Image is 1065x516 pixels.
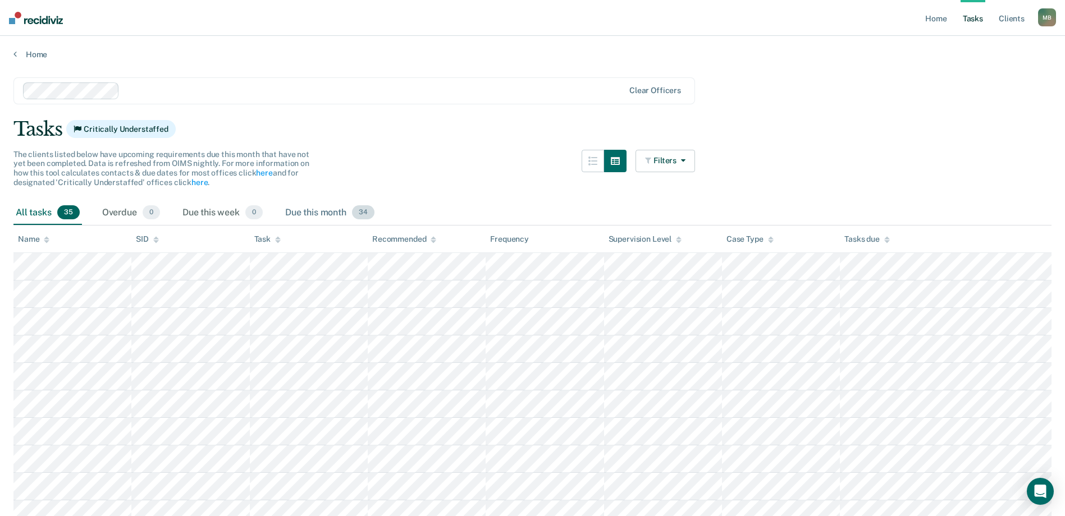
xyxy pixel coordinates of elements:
a: here [191,178,208,187]
div: Case Type [726,234,774,244]
span: The clients listed below have upcoming requirements due this month that have not yet been complet... [13,150,309,187]
a: here [256,168,272,177]
img: Recidiviz [9,12,63,24]
div: SID [136,234,159,244]
div: Frequency [490,234,529,244]
div: Due this month34 [283,201,377,225]
div: Tasks due [844,234,890,244]
div: Clear officers [629,86,681,95]
span: 0 [245,205,263,220]
span: 34 [352,205,374,220]
div: Name [18,234,49,244]
span: 35 [57,205,80,220]
div: All tasks35 [13,201,82,225]
div: Task [254,234,281,244]
span: Critically Understaffed [66,120,176,138]
button: MB [1038,8,1056,26]
div: Recommended [372,234,436,244]
div: Due this week0 [180,201,265,225]
div: M B [1038,8,1056,26]
div: Tasks [13,118,1052,141]
span: 0 [143,205,160,220]
div: Supervision Level [609,234,682,244]
button: Filters [636,150,695,172]
div: Open Intercom Messenger [1027,478,1054,505]
div: Overdue0 [100,201,162,225]
a: Home [13,49,1052,59]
